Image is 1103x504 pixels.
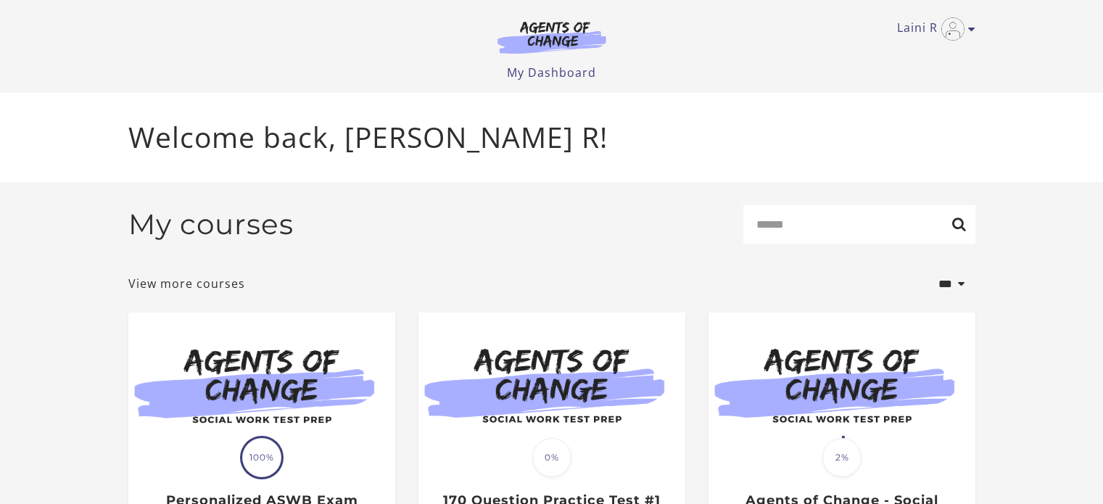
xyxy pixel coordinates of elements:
img: Agents of Change Logo [482,20,621,54]
span: 100% [242,438,281,477]
a: View more courses [128,275,245,292]
a: Toggle menu [897,17,968,41]
a: My Dashboard [507,65,596,80]
span: 2% [822,438,862,477]
p: Welcome back, [PERSON_NAME] R! [128,116,975,159]
span: 0% [532,438,571,477]
h2: My courses [128,207,294,241]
